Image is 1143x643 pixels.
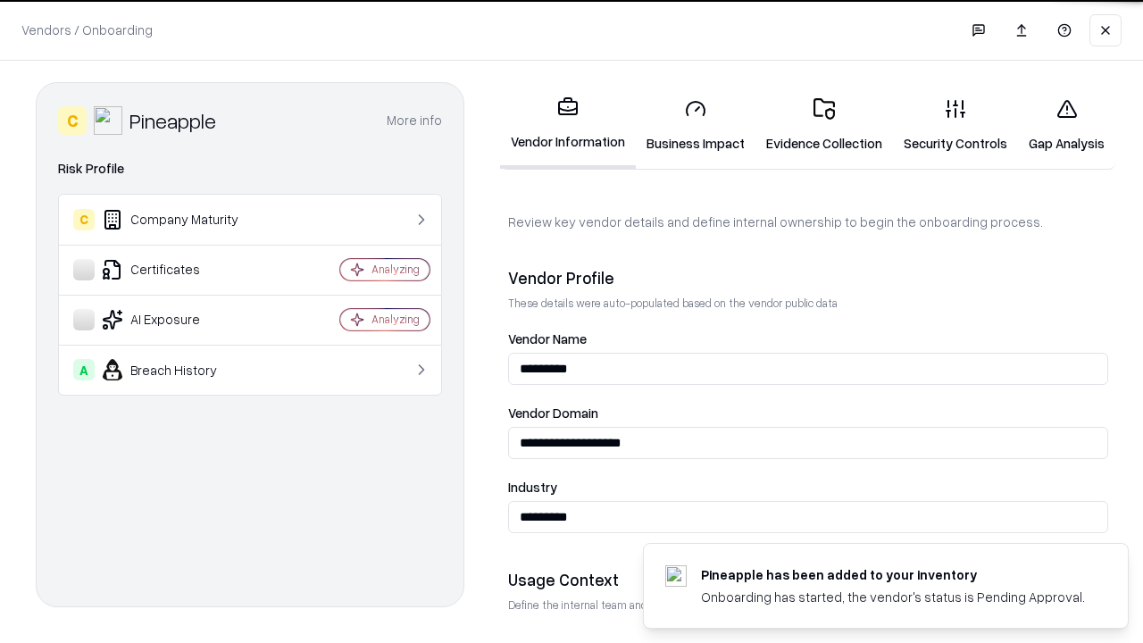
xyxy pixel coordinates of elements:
label: Vendor Domain [508,406,1108,420]
div: Pineapple has been added to your inventory [701,565,1085,584]
a: Business Impact [636,84,755,167]
div: Usage Context [508,569,1108,590]
label: Industry [508,480,1108,494]
button: More info [387,104,442,137]
div: Vendor Profile [508,267,1108,288]
a: Gap Analysis [1018,84,1115,167]
p: Review key vendor details and define internal ownership to begin the onboarding process. [508,213,1108,231]
p: Define the internal team and reason for using this vendor. This helps assess business relevance a... [508,597,1108,613]
div: Certificates [73,259,287,280]
a: Vendor Information [500,82,636,169]
a: Evidence Collection [755,84,893,167]
div: Analyzing [371,262,420,277]
div: Analyzing [371,312,420,327]
div: A [73,359,95,380]
p: Vendors / Onboarding [21,21,153,39]
div: AI Exposure [73,309,287,330]
div: C [58,106,87,135]
div: Onboarding has started, the vendor's status is Pending Approval. [701,588,1085,606]
div: C [73,209,95,230]
label: Vendor Name [508,332,1108,346]
div: Risk Profile [58,158,442,180]
p: These details were auto-populated based on the vendor public data [508,296,1108,311]
div: Pineapple [129,106,216,135]
img: pineappleenergy.com [665,565,687,587]
div: Company Maturity [73,209,287,230]
img: Pineapple [94,106,122,135]
div: Breach History [73,359,287,380]
a: Security Controls [893,84,1018,167]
